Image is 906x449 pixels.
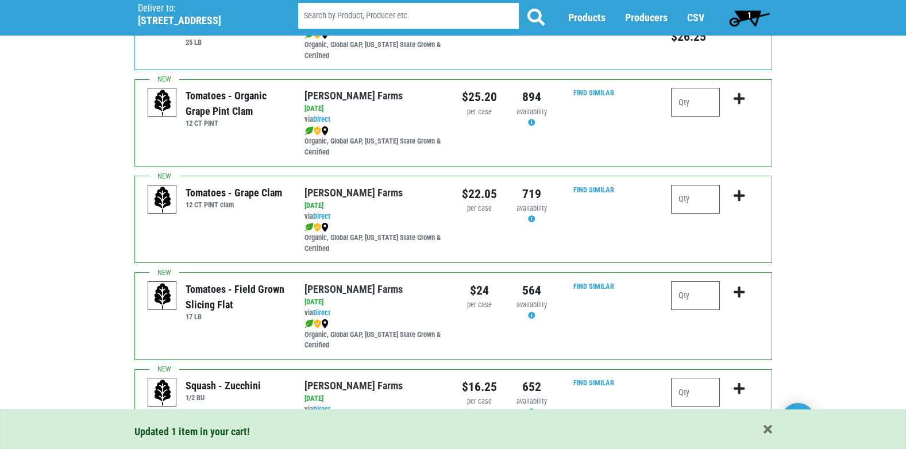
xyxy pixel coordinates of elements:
div: $16.25 [462,378,497,396]
h6: 12 CT PINT [186,119,287,127]
h6: 17 LB [186,312,287,321]
img: map_marker-0e94453035b3232a4d21701695807de9.png [321,223,329,232]
div: 652 [514,378,549,396]
a: Direct [313,405,330,413]
a: CSV [687,12,704,24]
div: Updated 1 item in your cart! [134,424,772,439]
img: safety-e55c860ca8c00a9c171001a62a92dabd.png [314,126,321,136]
p: Deliver to: [138,3,269,14]
img: placeholder-variety-43d6402dacf2d531de610a020419775a.svg [148,378,177,407]
img: placeholder-variety-43d6402dacf2d531de610a020419775a.svg [148,88,177,117]
a: Find Similar [573,185,614,194]
a: Find Similar [573,282,614,291]
div: [DATE] [304,103,444,114]
a: Find Similar [573,378,614,387]
input: Qty [671,88,720,117]
div: Organic, Global GAP, [US_STATE] State Grown & Certified [304,29,444,61]
h6: 25 LB [186,38,287,47]
div: per case [462,300,497,311]
span: availability [516,300,547,309]
img: safety-e55c860ca8c00a9c171001a62a92dabd.png [314,223,321,232]
div: Organic, Global GAP, [US_STATE] State Grown & Certified [304,125,444,158]
div: per case [462,396,497,407]
a: [PERSON_NAME] Farms [304,90,403,102]
img: map_marker-0e94453035b3232a4d21701695807de9.png [321,126,329,136]
a: [PERSON_NAME] Farms [304,187,403,199]
div: Organic, Global GAP, [US_STATE] State Grown & Certified [304,319,444,351]
div: Tomatoes - Field Grown Slicing Flat [186,281,287,312]
input: Qty [671,281,720,310]
div: via [304,211,444,222]
a: [PERSON_NAME] Farms [304,283,403,295]
img: leaf-e5c59151409436ccce96b2ca1b28e03c.png [304,319,314,328]
div: via [304,114,444,125]
div: $22.05 [462,185,497,203]
a: Products [568,12,606,24]
img: safety-e55c860ca8c00a9c171001a62a92dabd.png [314,319,321,328]
img: map_marker-0e94453035b3232a4d21701695807de9.png [321,319,329,328]
span: availability [516,397,547,405]
a: 1 [724,6,775,29]
h5: [STREET_ADDRESS] [138,14,269,27]
div: Squash - Zucchini [186,378,261,393]
span: 1 [747,10,751,20]
a: Direct [313,212,330,220]
div: via [304,308,444,319]
h5: Total price [671,29,720,44]
a: Producers [625,12,668,24]
span: availability [516,107,547,116]
div: 564 [514,281,549,300]
img: placeholder-variety-43d6402dacf2d531de610a020419775a.svg [148,185,177,214]
div: via [304,404,444,415]
div: $24 [462,281,497,300]
a: Direct [313,308,330,317]
div: Organic, Global GAP, [US_STATE] State Grown & Certified [304,222,444,254]
img: placeholder-variety-43d6402dacf2d531de610a020419775a.svg [148,282,177,311]
div: 719 [514,185,549,203]
div: 894 [514,88,549,106]
div: per case [462,203,497,214]
img: leaf-e5c59151409436ccce96b2ca1b28e03c.png [304,223,314,232]
span: availability [516,204,547,212]
input: Search by Product, Producer etc. [298,3,519,29]
h6: 12 CT PINT clam [186,200,282,209]
input: Qty [671,378,720,407]
div: [DATE] [304,393,444,404]
div: $25.20 [462,88,497,106]
div: per case [462,107,497,118]
a: Find Similar [573,88,614,97]
div: [DATE] [304,297,444,308]
a: Direct [313,115,330,123]
div: Tomatoes - Organic Grape Pint Clam [186,88,287,119]
input: Qty [671,185,720,214]
div: Tomatoes - Grape Clam [186,185,282,200]
a: [PERSON_NAME] Farms [304,380,403,392]
img: leaf-e5c59151409436ccce96b2ca1b28e03c.png [304,126,314,136]
div: [DATE] [304,200,444,211]
h6: 1/2 BU [186,393,261,402]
